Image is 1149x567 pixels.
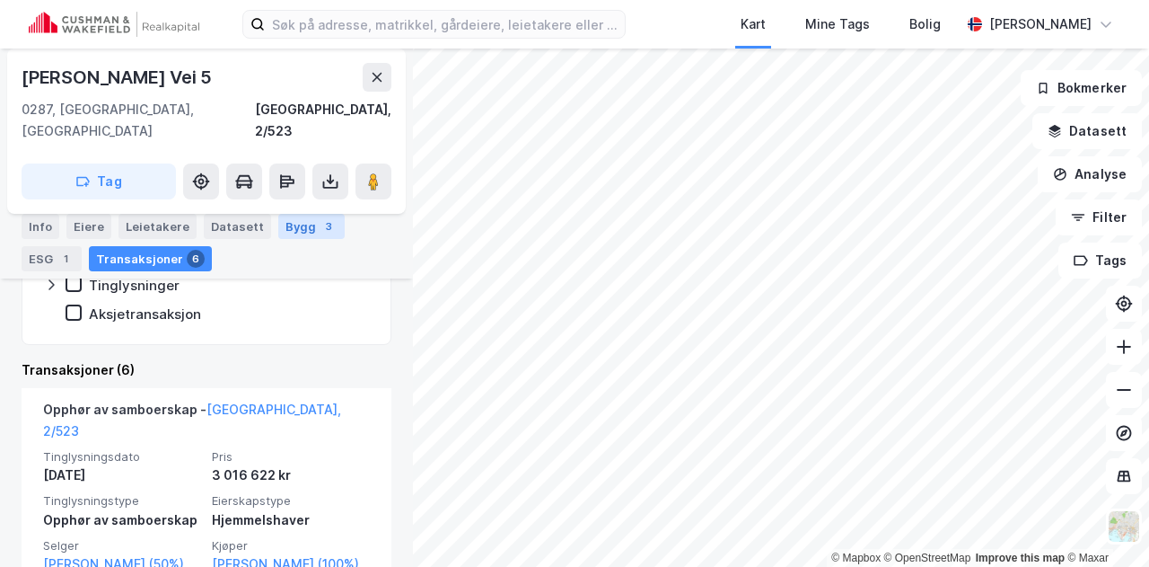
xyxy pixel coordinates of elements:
[22,246,82,271] div: ESG
[1059,481,1149,567] div: Kontrollprogram for chat
[43,465,201,486] div: [DATE]
[909,13,941,35] div: Bolig
[89,306,201,323] div: Aksjetransaksjon
[1059,481,1149,567] iframe: Chat Widget
[43,493,201,509] span: Tinglysningstype
[989,13,1092,35] div: [PERSON_NAME]
[831,552,881,564] a: Mapbox
[43,399,370,449] div: Opphør av samboerskap -
[212,538,370,554] span: Kjøper
[320,217,338,235] div: 3
[22,214,59,239] div: Info
[89,277,180,294] div: Tinglysninger
[976,552,1065,564] a: Improve this map
[43,538,201,554] span: Selger
[29,12,199,37] img: cushman-wakefield-realkapital-logo.202ea83816669bd177139c58696a8fa1.svg
[43,509,201,531] div: Opphør av samboerskap
[187,250,205,268] div: 6
[212,465,370,486] div: 3 016 622 kr
[212,509,370,531] div: Hjemmelshaver
[805,13,870,35] div: Mine Tags
[43,449,201,465] span: Tinglysningsdato
[22,164,176,199] button: Tag
[884,552,971,564] a: OpenStreetMap
[255,99,391,142] div: [GEOGRAPHIC_DATA], 2/523
[89,246,212,271] div: Transaksjoner
[1056,199,1142,235] button: Filter
[204,214,271,239] div: Datasett
[741,13,766,35] div: Kart
[1021,70,1142,106] button: Bokmerker
[278,214,345,239] div: Bygg
[22,359,391,381] div: Transaksjoner (6)
[212,449,370,465] span: Pris
[1032,113,1142,149] button: Datasett
[1038,156,1142,192] button: Analyse
[66,214,111,239] div: Eiere
[22,99,255,142] div: 0287, [GEOGRAPHIC_DATA], [GEOGRAPHIC_DATA]
[57,250,75,268] div: 1
[118,214,197,239] div: Leietakere
[1058,243,1142,279] button: Tags
[22,63,215,92] div: [PERSON_NAME] Vei 5
[265,11,625,38] input: Søk på adresse, matrikkel, gårdeiere, leietakere eller personer
[212,493,370,509] span: Eierskapstype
